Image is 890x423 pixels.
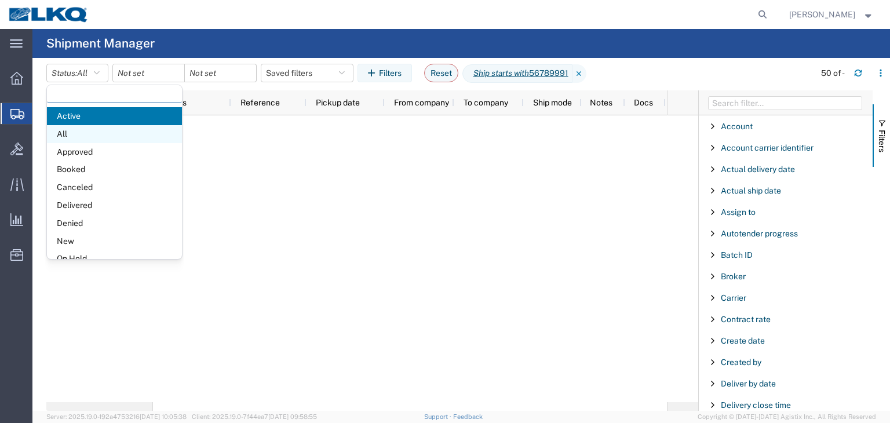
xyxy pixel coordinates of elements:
[268,413,317,420] span: [DATE] 09:58:55
[424,413,453,420] a: Support
[46,29,155,58] h4: Shipment Manager
[699,115,873,411] div: Filter List 66 Filters
[358,64,412,82] button: Filters
[424,64,458,82] button: Reset
[46,413,187,420] span: Server: 2025.19.0-192a4753216
[789,8,855,21] span: Abby Hamilton
[316,98,360,107] span: Pickup date
[464,98,508,107] span: To company
[821,67,845,79] div: 50 of -
[473,67,529,79] i: Ship starts with
[721,315,771,324] span: Contract rate
[77,68,87,78] span: All
[877,130,887,152] span: Filters
[47,125,182,143] span: All
[721,358,761,367] span: Created by
[721,250,753,260] span: Batch ID
[47,232,182,250] span: New
[462,64,572,83] span: Ship starts with 56789991
[240,98,280,107] span: Reference
[533,98,572,107] span: Ship mode
[261,64,353,82] button: Saved filters
[721,272,746,281] span: Broker
[185,64,256,82] input: Not set
[708,96,862,110] input: Filter Columns Input
[634,98,653,107] span: Docs
[721,400,791,410] span: Delivery close time
[721,186,781,195] span: Actual ship date
[789,8,874,21] button: [PERSON_NAME]
[47,250,182,268] span: On Hold
[140,413,187,420] span: [DATE] 10:05:38
[8,6,89,23] img: logo
[721,293,746,302] span: Carrier
[394,98,449,107] span: From company
[721,143,814,152] span: Account carrier identifier
[721,122,753,131] span: Account
[721,229,798,238] span: Autotender progress
[46,64,108,82] button: Status:All
[192,413,317,420] span: Client: 2025.19.0-7f44ea7
[47,143,182,161] span: Approved
[113,64,184,82] input: Not set
[453,413,483,420] a: Feedback
[47,196,182,214] span: Delivered
[721,336,765,345] span: Create date
[47,178,182,196] span: Canceled
[590,98,612,107] span: Notes
[721,207,756,217] span: Assign to
[47,107,182,125] span: Active
[721,165,795,174] span: Actual delivery date
[698,412,876,422] span: Copyright © [DATE]-[DATE] Agistix Inc., All Rights Reserved
[47,214,182,232] span: Denied
[721,379,776,388] span: Deliver by date
[47,161,182,178] span: Booked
